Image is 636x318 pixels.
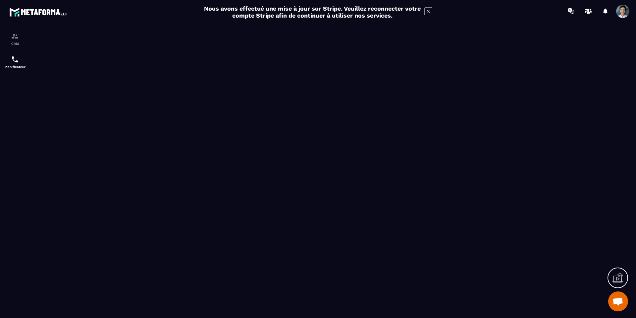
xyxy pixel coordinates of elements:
[11,55,19,63] img: scheduler
[2,42,28,45] p: CRM
[11,32,19,40] img: formation
[2,50,28,74] a: schedulerschedulerPlanificateur
[2,27,28,50] a: formationformationCRM
[9,6,69,18] img: logo
[2,65,28,69] p: Planificateur
[608,291,628,311] div: Ouvrir le chat
[204,5,421,19] h2: Nous avons effectué une mise à jour sur Stripe. Veuillez reconnecter votre compte Stripe afin de ...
